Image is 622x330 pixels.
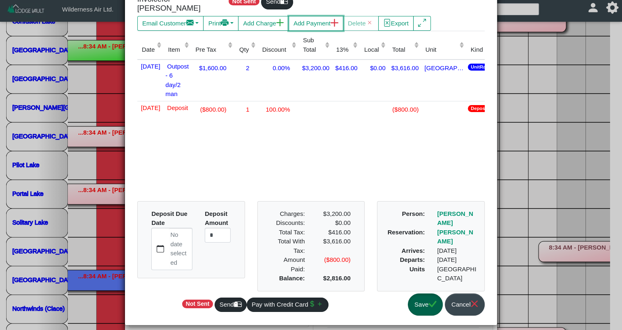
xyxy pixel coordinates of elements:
[193,103,233,115] div: ($800.00)
[215,298,247,312] button: Sendmailbox2
[186,19,194,27] svg: envelope fill
[265,209,311,219] div: Charges:
[262,45,290,55] div: Discount
[151,210,187,227] b: Deposit Due Date
[221,19,229,27] svg: printer fill
[157,245,164,253] svg: calendar
[383,19,391,27] svg: file excel
[392,45,412,55] div: Total
[431,246,483,256] div: [DATE]
[428,300,436,308] svg: check
[168,45,182,55] div: Item
[400,256,425,263] b: Departs:
[437,210,473,227] a: [PERSON_NAME]
[166,103,188,111] span: Deposit
[195,45,226,55] div: Pre Tax
[259,103,296,115] div: 100.00%
[336,45,351,55] div: 13%
[303,36,323,54] div: Sub Total
[418,19,426,27] svg: arrows angle expand
[431,255,483,265] div: [DATE]
[265,218,311,228] div: Discounts:
[445,293,485,316] button: Cancelx
[182,300,213,308] span: Not Sent
[402,210,425,217] b: Person:
[239,45,249,55] div: Qty
[331,19,338,27] svg: plus lg
[203,16,238,31] button: Printprinter fill
[390,62,419,73] div: $3,616.00
[308,300,316,308] svg: currency dollar
[437,229,473,245] a: [PERSON_NAME]
[265,255,311,274] div: Amount Paid:
[205,210,228,227] b: Deposit Amount
[316,300,324,308] svg: plus
[265,228,311,237] div: Total Tax:
[364,45,379,55] div: Local
[247,298,329,312] button: Pay with Credit Cardcurrency dollarplus
[311,218,356,228] div: $0.00
[333,62,357,73] div: $416.00
[423,62,464,73] div: [GEOGRAPHIC_DATA]
[471,45,486,55] div: Kind
[301,62,330,73] div: $3,200.00
[425,45,458,55] div: Unit
[378,16,414,31] button: file excelExport
[142,45,155,55] div: Date
[408,293,443,316] button: Savecheck
[137,16,204,31] button: Email Customerenvelope fill
[471,300,479,308] svg: x
[259,62,296,73] div: 0.00%
[390,103,419,115] div: ($800.00)
[152,228,169,270] button: calendar
[265,237,311,255] div: Total With Tax:
[139,61,160,70] span: [DATE]
[388,229,425,236] b: Reservation:
[362,62,386,73] div: $0.00
[139,103,160,111] span: [DATE]
[413,16,431,31] button: arrows angle expand
[409,266,425,273] b: Units
[276,19,284,27] svg: plus lg
[402,247,425,254] b: Arrives:
[237,103,256,115] div: 1
[289,16,343,31] button: Add Paymentplus lg
[343,16,379,31] button: Deletex
[323,210,351,217] span: $3,200.00
[193,62,233,73] div: $1,600.00
[166,61,189,98] span: Outpost - 6 day/2 man
[234,300,242,308] svg: mailbox2
[238,16,289,31] button: Add Chargeplus lg
[237,62,256,73] div: 2
[317,228,350,237] div: $416.00
[323,275,351,282] b: $2,816.00
[431,265,483,283] div: [GEOGRAPHIC_DATA]
[279,275,305,282] b: Balance:
[311,255,356,274] div: ($800.00)
[311,237,356,255] div: $3,616.00
[169,228,192,270] label: No date selected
